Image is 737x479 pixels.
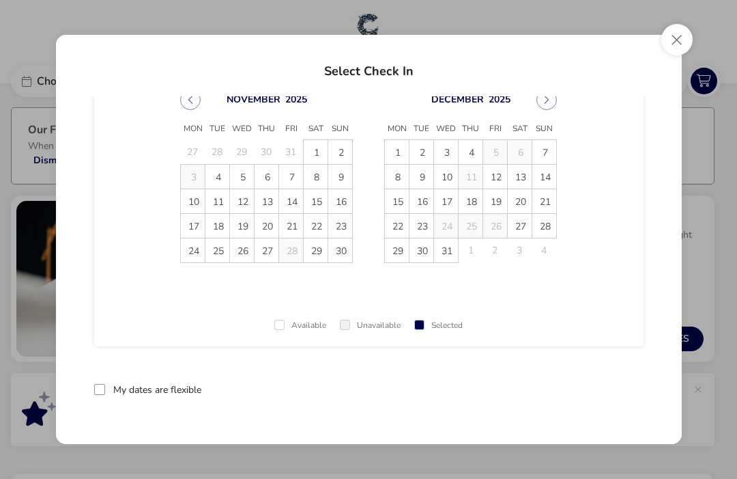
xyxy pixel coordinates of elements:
[205,140,230,165] td: 28
[434,119,459,139] span: Wed
[386,190,409,214] span: 15
[329,190,353,214] span: 16
[532,165,557,189] td: 14
[434,165,459,189] td: 10
[409,165,434,189] td: 9
[409,119,434,139] span: Tue
[328,165,353,189] td: 9
[508,238,532,263] td: 3
[459,119,483,139] span: Thu
[459,214,483,238] td: 25
[285,93,307,106] button: Choose Year
[255,215,279,238] span: 20
[409,189,434,214] td: 16
[206,215,230,238] span: 18
[205,214,230,238] td: 18
[181,189,205,214] td: 10
[255,190,279,214] span: 13
[386,239,409,263] span: 29
[483,140,508,165] td: 5
[508,189,532,214] td: 20
[533,215,557,238] span: 28
[483,238,508,263] td: 2
[410,141,434,165] span: 2
[231,215,255,238] span: 19
[304,190,328,214] span: 15
[459,165,483,189] td: 11
[385,140,409,165] td: 1
[533,190,557,214] span: 21
[255,239,279,263] span: 27
[230,238,255,263] td: 26
[385,165,409,189] td: 8
[280,215,304,238] span: 21
[280,165,304,189] span: 7
[181,119,205,139] span: Mon
[205,165,230,189] td: 4
[181,140,205,165] td: 27
[508,165,532,189] span: 13
[274,321,326,330] div: Available
[329,165,353,189] span: 9
[328,238,353,263] td: 30
[386,165,409,189] span: 8
[182,215,205,238] span: 17
[435,165,459,189] span: 10
[484,190,508,214] span: 19
[113,385,201,395] label: My dates are flexible
[532,214,557,238] td: 28
[304,239,328,263] span: 29
[459,189,483,214] td: 18
[279,140,304,165] td: 31
[385,189,409,214] td: 15
[230,189,255,214] td: 12
[431,93,484,106] button: Choose Month
[304,189,328,214] td: 15
[459,140,483,165] td: 4
[409,238,434,263] td: 30
[435,190,459,214] span: 17
[484,165,508,189] span: 12
[459,238,483,263] td: 1
[508,140,532,165] td: 6
[533,165,557,189] span: 14
[329,239,353,263] span: 30
[304,165,328,189] span: 8
[255,119,279,139] span: Thu
[489,93,510,106] button: Choose Year
[227,93,280,106] button: Choose Month
[181,238,205,263] td: 24
[168,73,569,279] div: Choose Date
[386,141,409,165] span: 1
[385,119,409,139] span: Mon
[410,239,434,263] span: 30
[661,24,693,55] button: Close
[508,119,532,139] span: Sat
[459,141,483,165] span: 4
[328,119,353,139] span: Sun
[435,239,459,263] span: 31
[459,190,483,214] span: 18
[410,215,434,238] span: 23
[386,215,409,238] span: 22
[231,190,255,214] span: 12
[483,119,508,139] span: Fri
[255,189,279,214] td: 13
[180,90,201,110] button: Previous Month
[181,165,205,189] td: 3
[410,190,434,214] span: 16
[508,214,532,238] td: 27
[206,165,230,189] span: 4
[67,49,671,88] h2: Select Check In
[434,140,459,165] td: 3
[483,214,508,238] td: 26
[279,238,304,263] td: 28
[206,190,230,214] span: 11
[328,140,353,165] td: 2
[230,214,255,238] td: 19
[385,238,409,263] td: 29
[279,165,304,189] td: 7
[328,214,353,238] td: 23
[483,189,508,214] td: 19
